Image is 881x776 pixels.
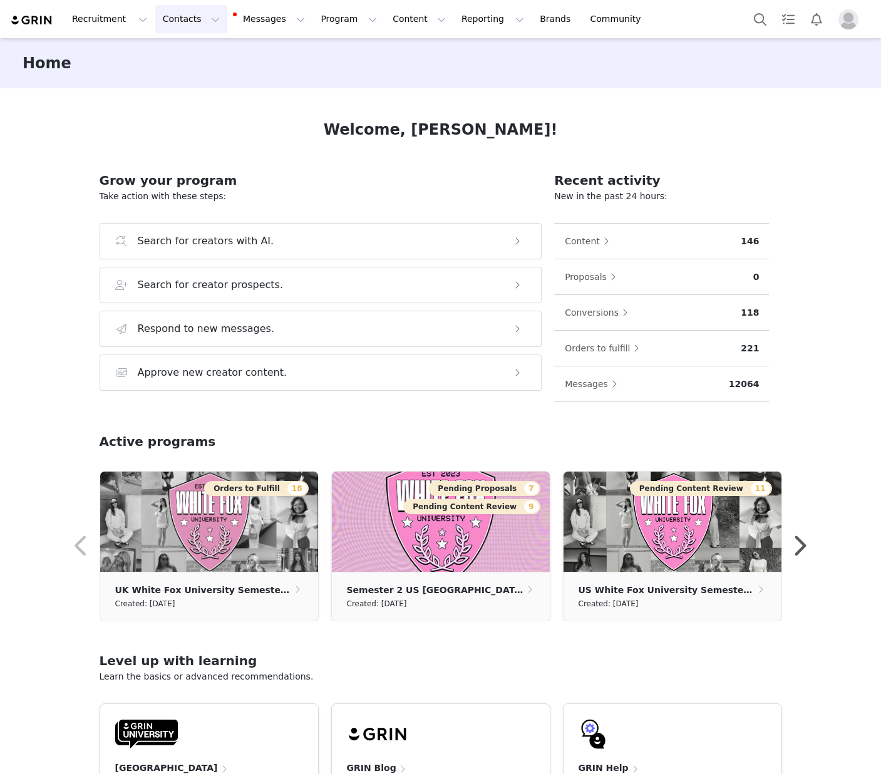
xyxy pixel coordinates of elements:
[428,481,540,496] button: Pending Proposals7
[838,9,858,29] img: placeholder-profile.jpg
[554,171,769,190] h2: Recent activity
[741,235,759,248] p: 146
[579,762,629,775] h4: GRIN Help
[347,762,396,775] h4: GRIN Blog
[100,190,542,203] p: Take action with these steps:
[100,171,542,190] h2: Grow your program
[100,311,542,347] button: Respond to new messages.
[741,306,759,319] p: 118
[347,583,525,597] p: Semester 2 US [GEOGRAPHIC_DATA] Year 3 2025
[23,52,71,75] h3: Home
[579,719,609,749] img: GRIN-help-icon.svg
[100,651,782,670] h2: Level up with learning
[324,118,558,141] h1: Welcome, [PERSON_NAME]!
[228,5,312,33] button: Messages
[564,472,781,572] img: ddbb7f20-5602-427a-9df6-5ccb1a29f55d.png
[64,5,155,33] button: Recruitment
[775,5,802,33] a: Tasks
[564,303,634,323] button: Conversions
[403,499,540,514] button: Pending Content Review9
[630,481,772,496] button: Pending Content Review11
[115,583,292,597] p: UK White Fox University Semester 2 2024
[729,378,760,391] p: 12064
[554,190,769,203] p: New in the past 24 hours:
[347,719,410,749] img: grin-logo-black.svg
[115,597,175,611] small: Created: [DATE]
[746,5,774,33] button: Search
[803,5,830,33] button: Notifications
[115,719,178,749] img: GRIN-University-Logo-Black.svg
[138,365,287,380] h3: Approve new creator content.
[100,472,318,572] img: 2c7b809f-9069-405b-89f9-63745adb3176.png
[564,338,646,358] button: Orders to fulfill
[532,5,582,33] a: Brands
[579,597,639,611] small: Created: [DATE]
[138,234,274,249] h3: Search for creators with AI.
[332,472,550,572] img: 79df8e27-4179-4891-b4ae-df22988c03c7.jpg
[385,5,453,33] button: Content
[100,267,542,303] button: Search for creator prospects.
[454,5,532,33] button: Reporting
[138,321,275,336] h3: Respond to new messages.
[115,762,218,775] h4: [GEOGRAPHIC_DATA]
[100,354,542,391] button: Approve new creator content.
[741,342,759,355] p: 221
[831,9,871,29] button: Profile
[100,432,216,451] h2: Active programs
[10,14,54,26] img: grin logo
[100,670,782,683] p: Learn the basics or advanced recommendations.
[100,223,542,259] button: Search for creators with AI.
[155,5,227,33] button: Contacts
[753,271,760,284] p: 0
[579,583,756,597] p: US White Fox University Semester 1 2024
[138,277,284,292] h3: Search for creator prospects.
[564,231,616,251] button: Content
[564,267,622,287] button: Proposals
[583,5,654,33] a: Community
[564,374,624,394] button: Messages
[347,597,407,611] small: Created: [DATE]
[313,5,384,33] button: Program
[204,481,308,496] button: Orders to Fulfill18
